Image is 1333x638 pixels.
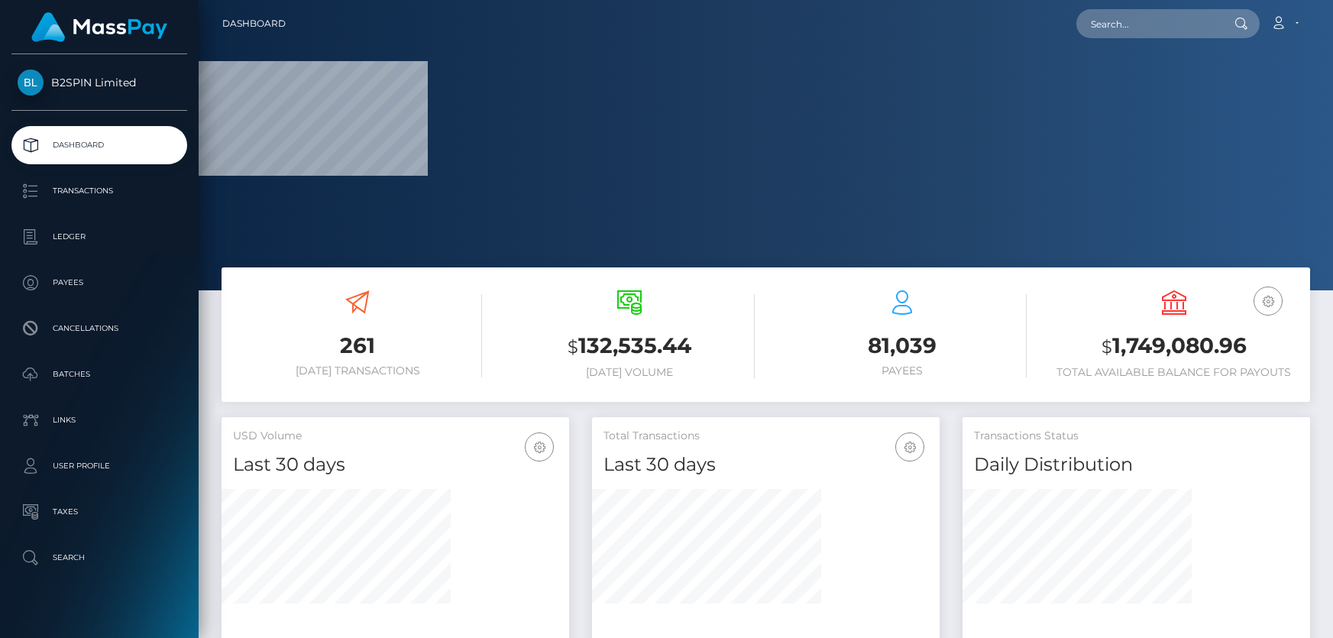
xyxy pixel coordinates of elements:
[603,452,928,478] h4: Last 30 days
[1050,331,1299,362] h3: 1,749,080.96
[11,126,187,164] a: Dashboard
[18,134,181,157] p: Dashboard
[11,355,187,393] a: Batches
[11,539,187,577] a: Search
[778,364,1027,377] h6: Payees
[974,452,1299,478] h4: Daily Distribution
[11,401,187,439] a: Links
[1050,366,1299,379] h6: Total Available Balance for Payouts
[505,366,754,379] h6: [DATE] Volume
[18,409,181,432] p: Links
[11,172,187,210] a: Transactions
[603,429,928,444] h5: Total Transactions
[11,493,187,531] a: Taxes
[11,447,187,485] a: User Profile
[18,271,181,294] p: Payees
[18,317,181,340] p: Cancellations
[18,363,181,386] p: Batches
[18,225,181,248] p: Ledger
[505,331,754,362] h3: 132,535.44
[31,12,167,42] img: MassPay Logo
[11,309,187,348] a: Cancellations
[233,452,558,478] h4: Last 30 days
[18,70,44,96] img: B2SPIN Limited
[1076,9,1220,38] input: Search...
[18,546,181,569] p: Search
[222,8,286,40] a: Dashboard
[974,429,1299,444] h5: Transactions Status
[18,180,181,202] p: Transactions
[11,76,187,89] span: B2SPIN Limited
[233,364,482,377] h6: [DATE] Transactions
[233,331,482,361] h3: 261
[11,264,187,302] a: Payees
[233,429,558,444] h5: USD Volume
[568,336,578,358] small: $
[778,331,1027,361] h3: 81,039
[1102,336,1112,358] small: $
[18,455,181,478] p: User Profile
[11,218,187,256] a: Ledger
[18,500,181,523] p: Taxes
